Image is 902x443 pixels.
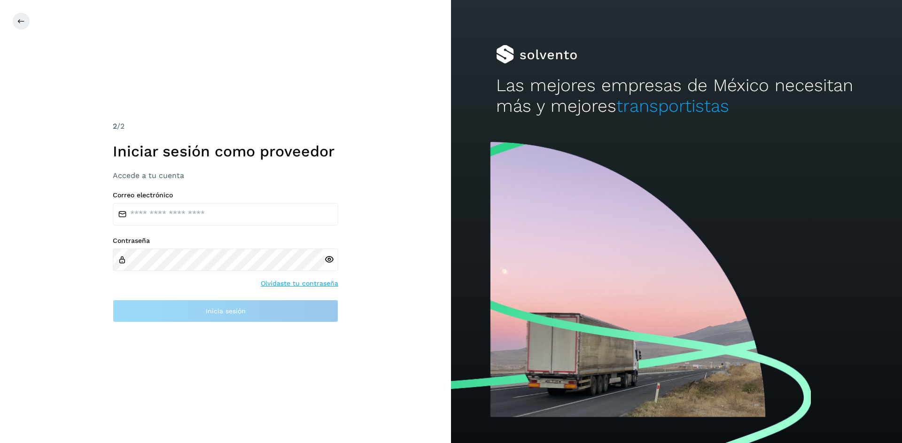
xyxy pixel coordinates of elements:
[113,171,338,180] h3: Accede a tu cuenta
[261,279,338,288] a: Olvidaste tu contraseña
[113,191,338,199] label: Correo electrónico
[616,96,729,116] span: transportistas
[113,237,338,245] label: Contraseña
[113,142,338,160] h1: Iniciar sesión como proveedor
[113,121,338,132] div: /2
[206,308,246,314] span: Inicia sesión
[496,75,857,117] h2: Las mejores empresas de México necesitan más y mejores
[113,122,117,131] span: 2
[113,300,338,322] button: Inicia sesión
